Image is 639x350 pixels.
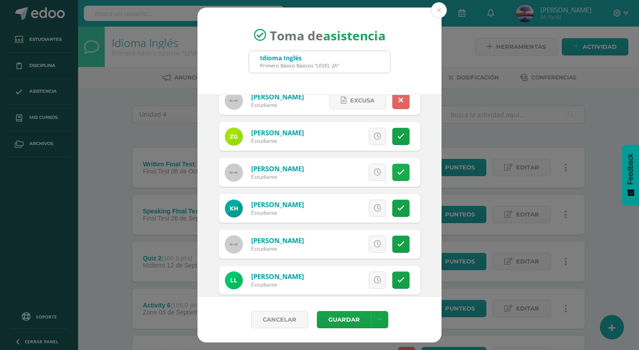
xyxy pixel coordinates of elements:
a: [PERSON_NAME] [251,92,304,101]
a: [PERSON_NAME] [251,164,304,173]
button: Guardar [317,311,371,328]
span: Feedback [627,153,635,185]
span: Excusa [350,92,375,109]
div: Idioma Inglés [260,54,339,62]
a: Excusa [329,92,386,109]
img: c7bfc3f5979d05a05303cc12c36a9a95.png [225,200,243,217]
strong: asistencia [323,27,386,43]
div: Estudiante [251,101,304,109]
button: Feedback - Mostrar encuesta [622,145,639,205]
img: 71aa89a61095cf3bf11efb2a7f70cac4.png [225,128,243,146]
a: [PERSON_NAME] [251,272,304,281]
div: Estudiante [251,173,304,181]
img: d3d80b7b651a4f47aeb273b60ddb46be.png [225,271,243,289]
div: Estudiante [251,137,304,145]
input: Busca un grado o sección aquí... [249,51,390,73]
a: [PERSON_NAME] [251,128,304,137]
img: 60x60 [225,164,243,181]
span: Toma de [270,27,386,43]
div: Primero Básico Basicos "LEVEL 2A" [260,62,339,69]
a: [PERSON_NAME] [251,200,304,209]
div: Estudiante [251,245,304,252]
a: Cancelar [251,311,308,328]
img: 60x60 [225,92,243,110]
button: Close (Esc) [431,2,447,18]
div: Estudiante [251,209,304,216]
div: Estudiante [251,281,304,288]
a: [PERSON_NAME] [251,236,304,245]
img: 60x60 [225,236,243,253]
